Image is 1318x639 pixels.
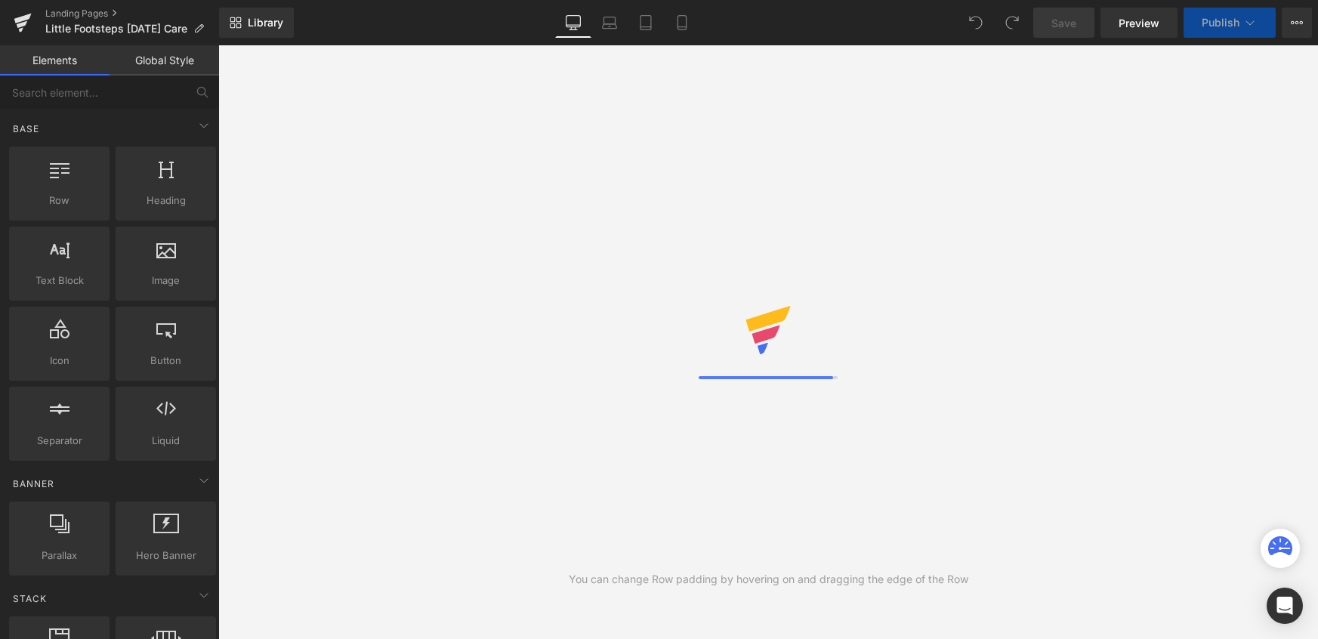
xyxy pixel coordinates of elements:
span: Liquid [120,433,211,449]
button: Publish [1184,8,1276,38]
span: Icon [14,353,105,369]
span: Base [11,122,41,136]
button: Redo [997,8,1027,38]
span: Save [1051,15,1076,31]
span: Publish [1202,17,1239,29]
span: Text Block [14,273,105,289]
span: Separator [14,433,105,449]
div: Open Intercom Messenger [1267,588,1303,624]
span: Little Footsteps [DATE] Care [45,23,187,35]
a: Mobile [664,8,700,38]
span: Parallax [14,548,105,563]
a: Tablet [628,8,664,38]
a: Landing Pages [45,8,219,20]
span: Stack [11,591,48,606]
span: Row [14,193,105,208]
a: Desktop [555,8,591,38]
div: You can change Row padding by hovering on and dragging the edge of the Row [569,571,968,588]
a: New Library [219,8,294,38]
span: Hero Banner [120,548,211,563]
span: Preview [1119,15,1159,31]
a: Laptop [591,8,628,38]
a: Global Style [110,45,219,76]
span: Library [248,16,283,29]
span: Image [120,273,211,289]
a: Preview [1100,8,1178,38]
span: Banner [11,477,56,491]
span: Button [120,353,211,369]
button: More [1282,8,1312,38]
button: Undo [961,8,991,38]
span: Heading [120,193,211,208]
